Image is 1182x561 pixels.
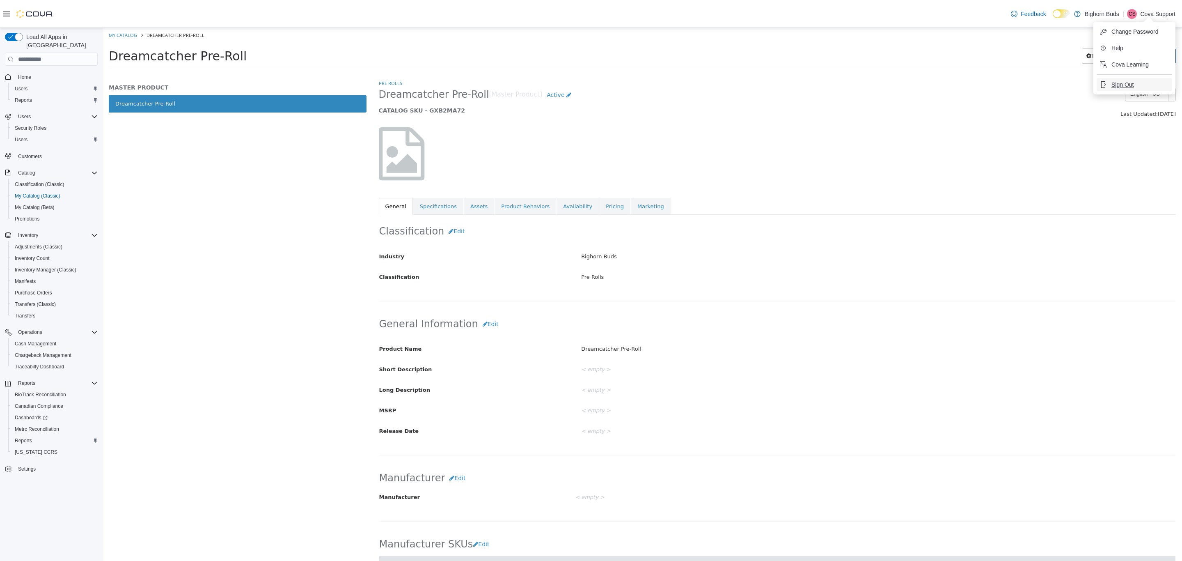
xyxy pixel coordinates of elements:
button: Customers [2,150,101,162]
span: Dreamcatcher Pre-Roll [44,4,102,10]
span: Users [15,85,27,92]
span: Active [444,64,462,70]
span: BioTrack Reconciliation [15,391,66,398]
span: Cova Learning [1111,60,1149,69]
span: Manufacturer [277,466,317,472]
span: Sign Out [1111,80,1134,89]
button: Edit [342,443,367,458]
div: < empty > [472,376,1079,390]
button: Home [2,71,101,83]
a: Users [11,84,31,94]
span: Classification (Classic) [11,179,98,189]
h2: Manufacturer [277,443,1073,458]
span: Customers [18,153,42,160]
span: Canadian Compliance [11,401,98,411]
img: Cova [16,10,53,18]
button: Users [2,111,101,122]
span: Metrc Reconciliation [15,426,59,432]
span: Operations [18,329,42,336]
span: MSRP [277,379,294,386]
span: My Catalog (Beta) [11,202,98,212]
span: Dreamcatcher Pre-Roll [276,60,387,73]
button: Reports [8,435,101,446]
a: General [276,170,310,187]
a: Classification (Classic) [11,179,68,189]
button: Classification (Classic) [8,179,101,190]
span: Catalog [18,170,35,176]
a: Dashboards [11,413,51,423]
div: < empty > [472,355,1079,370]
button: Catalog [2,167,101,179]
span: Classification [277,246,317,252]
div: < empty > [472,396,1079,411]
button: Users [8,83,101,94]
div: Pre Rolls [472,242,1079,257]
button: Transfers (Classic) [8,299,101,310]
button: Catalog [15,168,38,178]
a: Traceabilty Dashboard [11,362,67,372]
a: Feedback [1008,6,1049,22]
h5: CATALOG SKU - GXB2MA72 [276,79,871,86]
span: Transfers [15,313,35,319]
a: Chargeback Management [11,350,75,360]
span: Canadian Compliance [15,403,63,409]
span: English - US [1023,60,1062,73]
a: Transfers (Classic) [11,299,59,309]
button: Inventory Manager (Classic) [8,264,101,276]
nav: Complex example [5,67,98,496]
span: Long Description [277,359,328,365]
span: CS [1129,9,1136,19]
a: Customers [15,152,45,161]
button: Promotions [8,213,101,225]
div: < empty > [472,335,1079,349]
span: Manifests [15,278,36,285]
span: Users [15,112,98,122]
span: Purchase Orders [15,290,52,296]
span: My Catalog (Beta) [15,204,55,211]
span: Dreamcatcher Pre-Roll [6,21,144,35]
a: Users [11,135,31,145]
div: Cova Support [1127,9,1137,19]
h2: General Information [277,289,1073,304]
span: Traceabilty Dashboard [15,363,64,370]
span: Home [15,71,98,82]
a: Purchase Orders [11,288,55,298]
span: Load All Apps in [GEOGRAPHIC_DATA] [23,33,98,49]
button: Inventory [15,230,41,240]
a: Inventory Count [11,253,53,263]
span: Last Updated: [1018,83,1055,89]
p: Bighorn Buds [1085,9,1119,19]
a: Pricing [497,170,528,187]
button: BioTrack Reconciliation [8,389,101,400]
span: My Catalog (Classic) [11,191,98,201]
a: Adjustments (Classic) [11,242,66,252]
a: Dreamcatcher Pre-Roll [6,67,264,85]
span: Promotions [15,216,40,222]
a: Marketing [528,170,568,187]
span: Promotions [11,214,98,224]
a: Product Behaviors [392,170,454,187]
button: Help [1097,41,1172,55]
span: Cash Management [11,339,98,349]
span: Adjustments (Classic) [11,242,98,252]
span: Inventory [18,232,38,239]
input: Dark Mode [1053,9,1070,18]
a: Availability [454,170,496,187]
span: Description [578,532,613,538]
button: Edit [376,289,401,304]
span: Users [11,135,98,145]
button: Users [8,134,101,145]
span: Reports [15,97,32,103]
span: Dashboards [11,413,98,423]
button: Adjustments (Classic) [8,241,101,253]
button: Reports [8,94,101,106]
span: Traceabilty Dashboard [11,362,98,372]
span: Purchase Orders [11,288,98,298]
button: Tools [979,21,1011,36]
span: Reports [15,437,32,444]
span: Catalog [15,168,98,178]
a: Assets [361,170,392,187]
span: Reports [11,95,98,105]
span: Inventory Manager (Classic) [15,267,76,273]
span: Product Name [277,318,319,324]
